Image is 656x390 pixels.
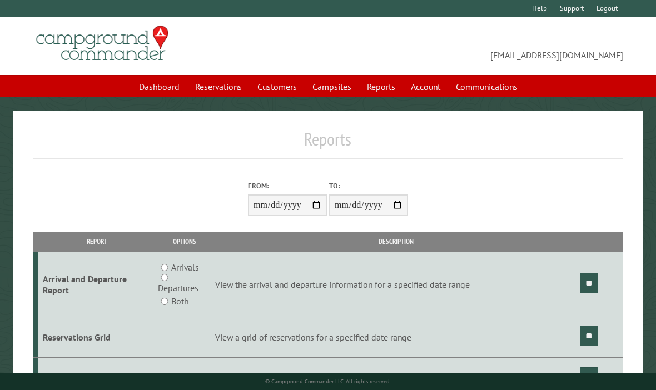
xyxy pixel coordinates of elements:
[156,232,213,251] th: Options
[248,181,327,191] label: From:
[38,252,156,317] td: Arrival and Departure Report
[38,232,156,251] th: Report
[306,76,358,97] a: Campsites
[360,76,402,97] a: Reports
[251,76,304,97] a: Customers
[328,31,623,62] span: [EMAIL_ADDRESS][DOMAIN_NAME]
[171,294,188,308] label: Both
[265,378,391,385] small: © Campground Commander LLC. All rights reserved.
[158,281,198,294] label: Departures
[449,76,524,97] a: Communications
[132,76,186,97] a: Dashboard
[188,76,249,97] a: Reservations
[213,252,579,317] td: View the arrival and departure information for a specified date range
[329,181,408,191] label: To:
[38,317,156,358] td: Reservations Grid
[33,22,172,65] img: Campground Commander
[213,317,579,358] td: View a grid of reservations for a specified date range
[213,232,579,251] th: Description
[171,261,199,274] label: Arrivals
[404,76,447,97] a: Account
[33,128,623,159] h1: Reports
